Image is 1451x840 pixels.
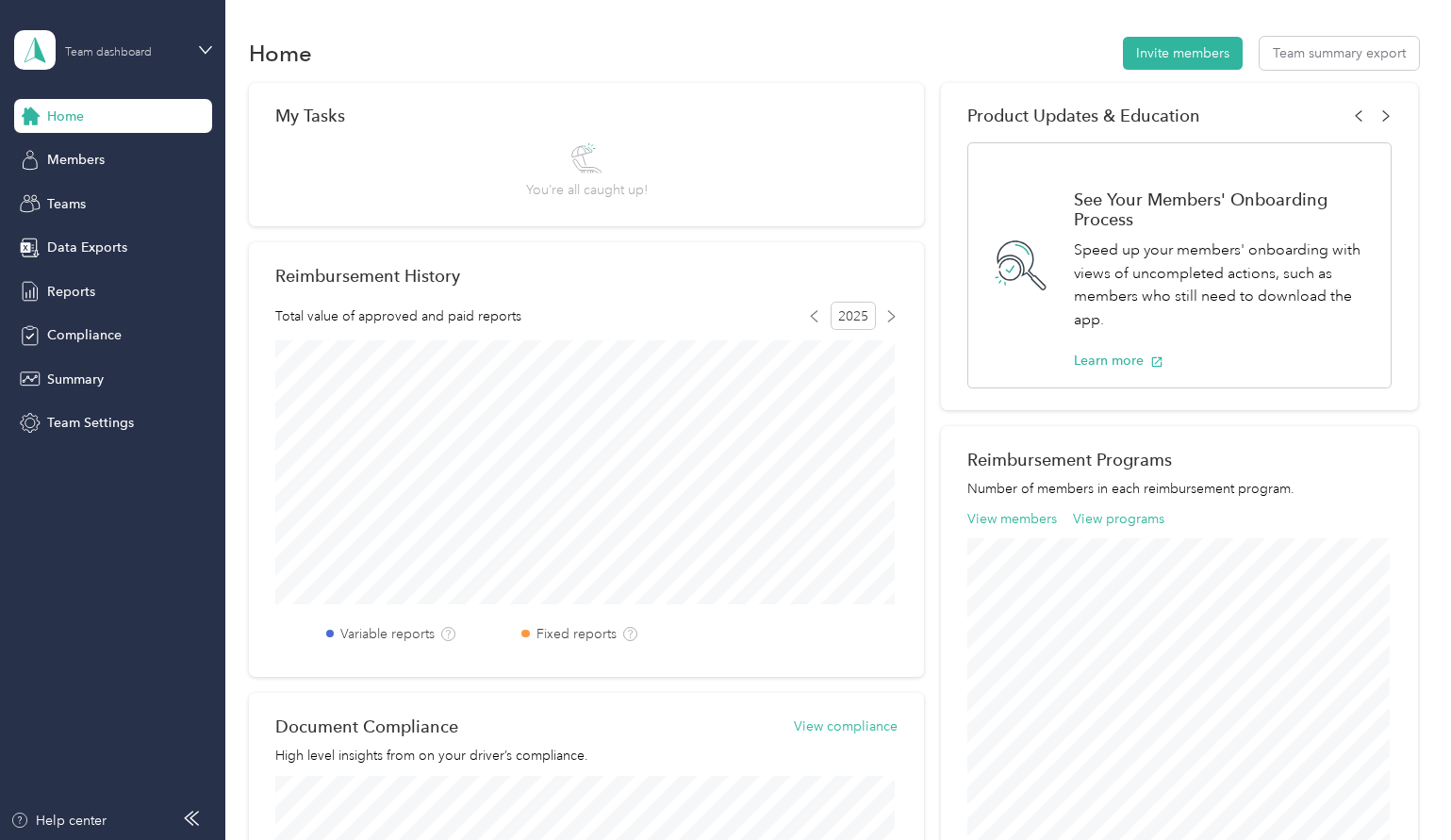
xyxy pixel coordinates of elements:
span: Total value of approved and paid reports [275,306,521,326]
label: Variable reports [340,624,435,644]
button: Team summary export [1260,37,1419,70]
h1: Home [249,43,312,63]
h2: Reimbursement Programs [967,450,1393,469]
button: Invite members [1123,37,1243,70]
div: Team dashboard [65,47,152,58]
div: My Tasks [275,106,898,125]
h1: See Your Members' Onboarding Process [1074,189,1372,229]
p: Number of members in each reimbursement program. [967,479,1393,499]
span: Product Updates & Education [967,106,1200,125]
span: You’re all caught up! [526,180,648,200]
h2: Reimbursement History [275,266,460,286]
button: View programs [1073,509,1164,529]
span: Members [47,150,105,170]
button: Learn more [1074,351,1163,371]
h2: Document Compliance [275,716,458,736]
span: Summary [47,370,104,389]
span: Teams [47,194,86,214]
button: Help center [10,811,107,831]
iframe: Everlance-gr Chat Button Frame [1345,734,1451,840]
span: Data Exports [47,238,127,257]
button: View members [967,509,1057,529]
span: Team Settings [47,413,134,433]
button: View compliance [794,716,898,736]
span: Reports [47,282,95,302]
span: Compliance [47,325,122,345]
label: Fixed reports [536,624,617,644]
p: High level insights from on your driver’s compliance. [275,746,898,766]
span: 2025 [831,302,876,330]
span: Home [47,107,84,126]
p: Speed up your members' onboarding with views of uncompleted actions, such as members who still ne... [1074,239,1372,331]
